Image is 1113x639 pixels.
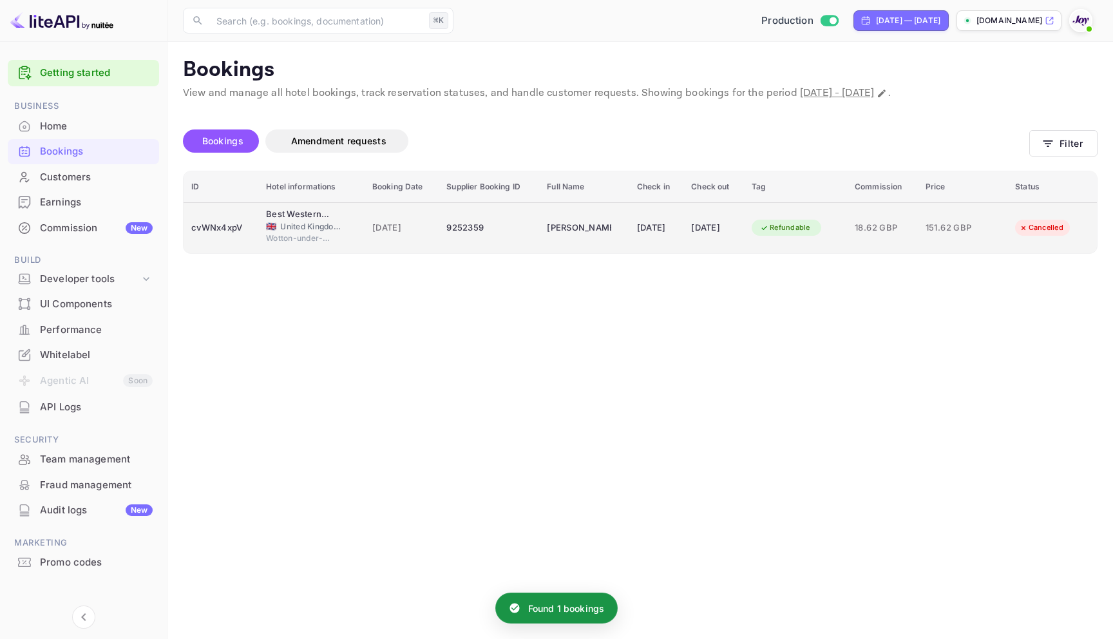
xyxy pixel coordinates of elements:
[629,171,683,203] th: Check in
[266,208,330,221] div: Best Western Bristol North The Gables Hotel
[744,171,847,203] th: Tag
[8,473,159,497] a: Fraud management
[40,170,153,185] div: Customers
[40,119,153,134] div: Home
[40,348,153,363] div: Whitelabel
[637,218,676,238] div: [DATE]
[800,86,874,100] span: [DATE] - [DATE]
[691,218,736,238] div: [DATE]
[184,171,1097,253] table: booking table
[258,171,365,203] th: Hotel informations
[8,550,159,574] a: Promo codes
[8,165,159,189] a: Customers
[8,498,159,522] a: Audit logsNew
[372,221,431,235] span: [DATE]
[184,171,258,203] th: ID
[683,171,744,203] th: Check out
[847,171,918,203] th: Commission
[8,114,159,139] div: Home
[40,503,153,518] div: Audit logs
[8,447,159,472] div: Team management
[8,292,159,316] a: UI Components
[756,14,843,28] div: Switch to Sandbox mode
[539,171,629,203] th: Full Name
[8,498,159,523] div: Audit logsNew
[8,253,159,267] span: Build
[918,171,1008,203] th: Price
[191,218,251,238] div: cvWNx4xpV
[183,57,1098,83] p: Bookings
[1029,130,1098,157] button: Filter
[8,139,159,164] div: Bookings
[8,190,159,215] div: Earnings
[876,15,940,26] div: [DATE] — [DATE]
[40,323,153,338] div: Performance
[875,87,888,100] button: Change date range
[429,12,448,29] div: ⌘K
[266,222,276,231] span: United Kingdom of Great Britain and Northern Ireland
[40,144,153,159] div: Bookings
[10,10,113,31] img: LiteAPI logo
[1070,10,1091,31] img: With Joy
[8,395,159,420] div: API Logs
[126,504,153,516] div: New
[40,452,153,467] div: Team management
[8,433,159,447] span: Security
[8,292,159,317] div: UI Components
[40,478,153,493] div: Fraud management
[8,447,159,471] a: Team management
[40,297,153,312] div: UI Components
[8,60,159,86] div: Getting started
[1011,220,1072,236] div: Cancelled
[8,99,159,113] span: Business
[40,400,153,415] div: API Logs
[291,135,386,146] span: Amendment requests
[126,222,153,234] div: New
[183,129,1029,153] div: account-settings tabs
[8,114,159,138] a: Home
[528,602,604,615] p: Found 1 bookings
[439,171,539,203] th: Supplier Booking ID
[8,550,159,575] div: Promo codes
[40,66,153,81] a: Getting started
[280,221,345,233] span: United Kingdom of [GEOGRAPHIC_DATA] and [GEOGRAPHIC_DATA]
[761,14,813,28] span: Production
[8,473,159,498] div: Fraud management
[8,190,159,214] a: Earnings
[202,135,243,146] span: Bookings
[1007,171,1097,203] th: Status
[183,86,1098,101] p: View and manage all hotel bookings, track reservation statuses, and handle customer requests. Sho...
[446,218,531,238] div: 9252359
[72,606,95,629] button: Collapse navigation
[752,220,819,236] div: Refundable
[855,221,910,235] span: 18.62 GBP
[8,318,159,343] div: Performance
[8,343,159,367] a: Whitelabel
[926,221,990,235] span: 151.62 GBP
[8,139,159,163] a: Bookings
[40,195,153,210] div: Earnings
[8,268,159,291] div: Developer tools
[209,8,424,33] input: Search (e.g. bookings, documentation)
[8,165,159,190] div: Customers
[547,218,611,238] div: Rebecca Staniforth
[266,233,330,244] span: Wotton-under-Edge
[8,318,159,341] a: Performance
[8,343,159,368] div: Whitelabel
[8,216,159,241] div: CommissionNew
[365,171,439,203] th: Booking Date
[40,221,153,236] div: Commission
[40,555,153,570] div: Promo codes
[976,15,1042,26] p: [DOMAIN_NAME]
[8,216,159,240] a: CommissionNew
[8,395,159,419] a: API Logs
[40,272,140,287] div: Developer tools
[8,536,159,550] span: Marketing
